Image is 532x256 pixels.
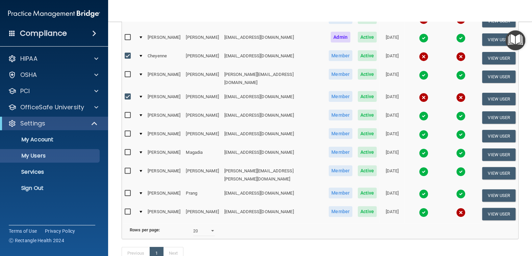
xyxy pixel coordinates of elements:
[505,30,525,50] button: Open Resource Center
[4,185,97,192] p: Sign Out
[419,70,428,80] img: tick.e7d51cea.svg
[456,167,465,176] img: tick.e7d51cea.svg
[419,208,428,217] img: tick.e7d51cea.svg
[329,91,352,102] span: Member
[456,130,465,139] img: tick.e7d51cea.svg
[4,136,97,143] p: My Account
[8,55,98,63] a: HIPAA
[482,167,515,179] button: View User
[419,93,428,102] img: cross.ca9f0e7f.svg
[20,55,37,63] p: HIPAA
[329,50,352,61] span: Member
[329,69,352,80] span: Member
[145,90,183,108] td: [PERSON_NAME]
[379,49,405,67] td: [DATE]
[8,87,98,95] a: PCI
[20,87,30,95] p: PCI
[358,91,377,102] span: Active
[482,33,515,46] button: View User
[145,145,183,164] td: [PERSON_NAME]
[145,205,183,223] td: [PERSON_NAME]
[222,108,326,127] td: [EMAIL_ADDRESS][DOMAIN_NAME]
[8,103,98,111] a: OfficeSafe University
[145,186,183,205] td: [PERSON_NAME]
[358,69,377,80] span: Active
[222,145,326,164] td: [EMAIL_ADDRESS][DOMAIN_NAME]
[358,32,377,42] span: Active
[456,189,465,199] img: tick.e7d51cea.svg
[419,130,428,139] img: tick.e7d51cea.svg
[145,30,183,49] td: [PERSON_NAME]
[482,130,515,142] button: View User
[482,52,515,64] button: View User
[358,110,377,120] span: Active
[9,228,37,234] a: Terms of Use
[379,108,405,127] td: [DATE]
[222,205,326,223] td: [EMAIL_ADDRESS][DOMAIN_NAME]
[456,33,465,43] img: tick.e7d51cea.svg
[222,90,326,108] td: [EMAIL_ADDRESS][DOMAIN_NAME]
[482,111,515,124] button: View User
[456,93,465,102] img: cross.ca9f0e7f.svg
[379,186,405,205] td: [DATE]
[4,169,97,175] p: Services
[329,147,352,158] span: Member
[358,165,377,176] span: Active
[222,30,326,49] td: [EMAIL_ADDRESS][DOMAIN_NAME]
[222,186,326,205] td: [EMAIL_ADDRESS][DOMAIN_NAME]
[379,30,405,49] td: [DATE]
[419,33,428,43] img: tick.e7d51cea.svg
[4,152,97,159] p: My Users
[183,127,221,145] td: [PERSON_NAME]
[183,49,221,67] td: [PERSON_NAME]
[145,49,183,67] td: Cheyenne
[183,30,221,49] td: [PERSON_NAME]
[456,70,465,80] img: tick.e7d51cea.svg
[419,52,428,61] img: cross.ca9f0e7f.svg
[222,67,326,90] td: [PERSON_NAME][EMAIL_ADDRESS][DOMAIN_NAME]
[8,71,98,79] a: OSHA
[379,127,405,145] td: [DATE]
[379,164,405,186] td: [DATE]
[20,119,45,127] p: Settings
[419,167,428,176] img: tick.e7d51cea.svg
[329,165,352,176] span: Member
[329,128,352,139] span: Member
[145,164,183,186] td: [PERSON_NAME]
[482,148,515,161] button: View User
[379,90,405,108] td: [DATE]
[358,188,377,198] span: Active
[222,127,326,145] td: [EMAIL_ADDRESS][DOMAIN_NAME]
[379,205,405,223] td: [DATE]
[222,164,326,186] td: [PERSON_NAME][EMAIL_ADDRESS][PERSON_NAME][DOMAIN_NAME]
[183,186,221,205] td: Prang
[482,189,515,202] button: View User
[183,108,221,127] td: [PERSON_NAME]
[331,32,350,42] span: Admin
[183,90,221,108] td: [PERSON_NAME]
[419,189,428,199] img: tick.e7d51cea.svg
[482,70,515,83] button: View User
[456,208,465,217] img: cross.ca9f0e7f.svg
[358,50,377,61] span: Active
[8,119,98,127] a: Settings
[20,29,67,38] h4: Compliance
[456,148,465,158] img: tick.e7d51cea.svg
[20,103,84,111] p: OfficeSafe University
[358,147,377,158] span: Active
[456,52,465,61] img: cross.ca9f0e7f.svg
[419,148,428,158] img: tick.e7d51cea.svg
[45,228,75,234] a: Privacy Policy
[482,93,515,105] button: View User
[8,7,100,21] img: PMB logo
[222,49,326,67] td: [EMAIL_ADDRESS][DOMAIN_NAME]
[456,111,465,121] img: tick.e7d51cea.svg
[183,145,221,164] td: Magadia
[145,127,183,145] td: [PERSON_NAME]
[379,67,405,90] td: [DATE]
[329,110,352,120] span: Member
[419,111,428,121] img: tick.e7d51cea.svg
[183,164,221,186] td: [PERSON_NAME]
[130,227,160,232] b: Rows per page:
[329,206,352,217] span: Member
